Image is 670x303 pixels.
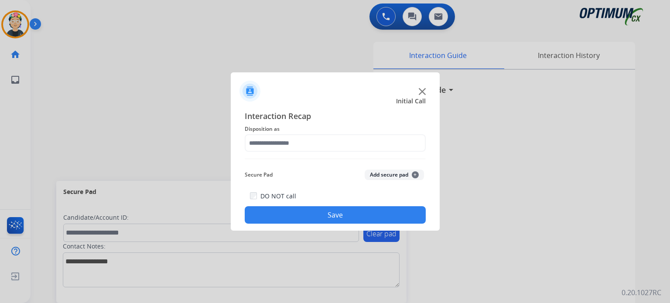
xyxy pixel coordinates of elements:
[245,206,426,224] button: Save
[412,171,419,178] span: +
[239,81,260,102] img: contactIcon
[396,97,426,106] span: Initial Call
[245,170,273,180] span: Secure Pad
[260,192,296,201] label: DO NOT call
[245,110,426,124] span: Interaction Recap
[245,124,426,134] span: Disposition as
[365,170,424,180] button: Add secure pad+
[622,287,661,298] p: 0.20.1027RC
